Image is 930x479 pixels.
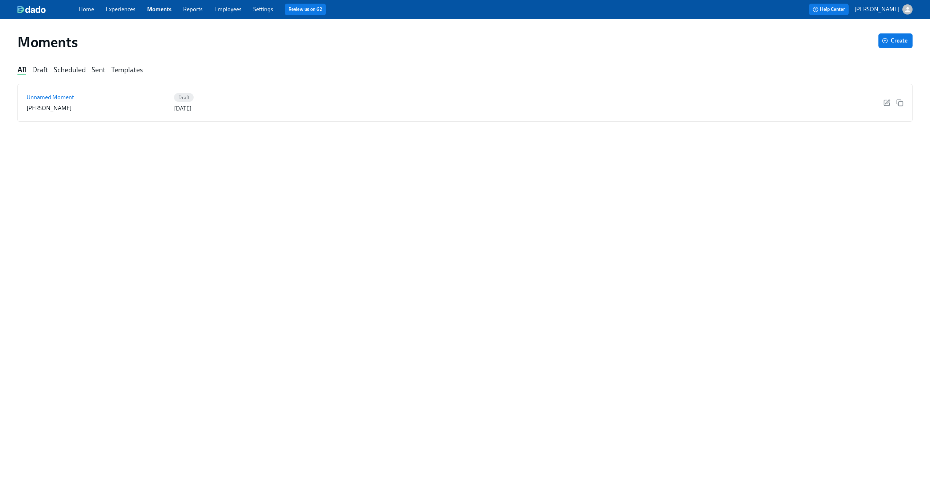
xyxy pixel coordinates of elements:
p: Unnamed Moment [27,93,74,101]
button: All [17,65,26,75]
a: Experiences [106,6,136,13]
button: Edit [883,99,890,106]
button: Duplicate [896,99,903,106]
a: Home [78,6,94,13]
a: dado [17,6,78,13]
a: Review us on G2 [288,6,322,13]
span: Create [883,37,907,44]
button: Draft [32,65,48,75]
a: Settings [253,6,273,13]
a: Unnamed Moment[PERSON_NAME]Draft[DATE] [17,84,913,122]
button: Scheduled [54,65,86,75]
button: Templates [111,65,143,75]
button: Review us on G2 [285,4,326,15]
p: [PERSON_NAME] [27,104,72,112]
a: Reports [183,6,203,13]
p: [PERSON_NAME] [854,5,899,13]
a: Employees [214,6,242,13]
img: dado [17,6,46,13]
button: Help Center [809,4,849,15]
p: [DATE] [174,105,191,113]
h1: Moments [17,33,78,51]
button: [PERSON_NAME] [854,4,913,15]
button: Sent [92,65,105,75]
span: Draft [174,95,194,100]
a: Moments [147,6,171,13]
button: Create [878,33,913,48]
span: Help Center [813,6,845,13]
